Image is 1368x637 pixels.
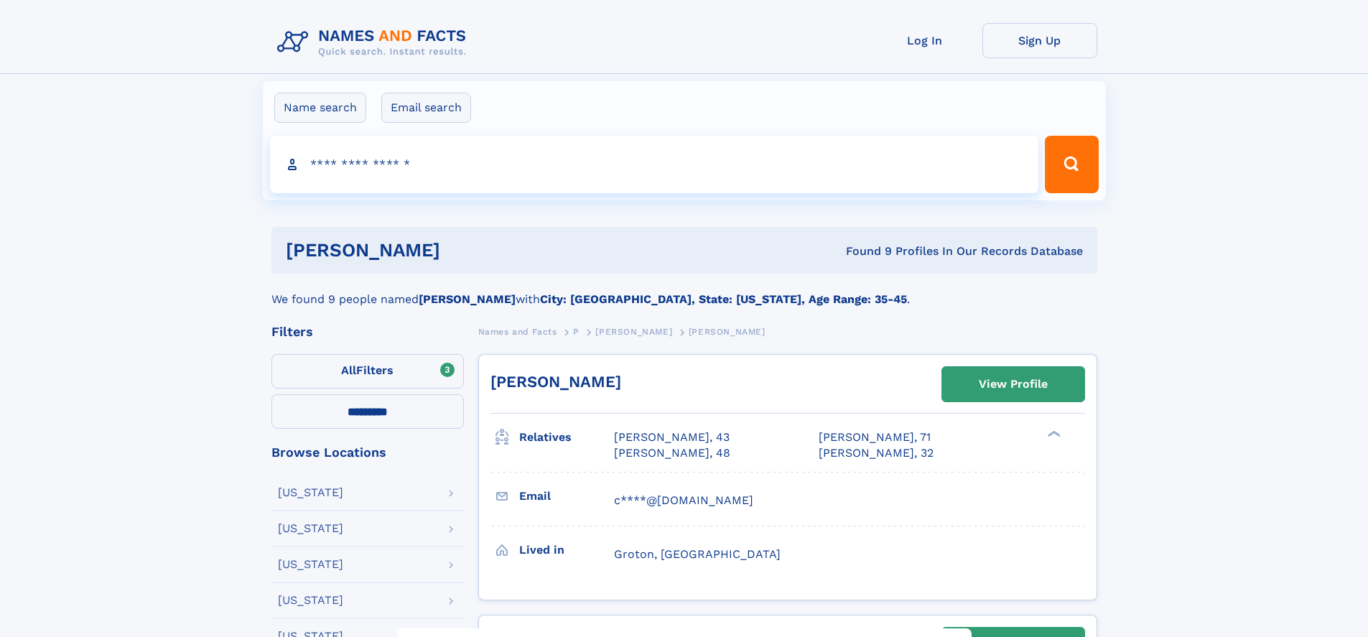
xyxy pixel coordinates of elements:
[595,322,672,340] a: [PERSON_NAME]
[271,23,478,62] img: Logo Names and Facts
[278,595,343,606] div: [US_STATE]
[573,322,580,340] a: P
[270,136,1039,193] input: search input
[1045,136,1098,193] button: Search Button
[819,445,934,461] a: [PERSON_NAME], 32
[419,292,516,306] b: [PERSON_NAME]
[519,484,614,508] h3: Email
[478,322,557,340] a: Names and Facts
[490,373,621,391] a: [PERSON_NAME]
[341,363,356,377] span: All
[519,425,614,450] h3: Relatives
[573,327,580,337] span: P
[595,327,672,337] span: [PERSON_NAME]
[982,23,1097,58] a: Sign Up
[278,487,343,498] div: [US_STATE]
[867,23,982,58] a: Log In
[286,241,643,259] h1: [PERSON_NAME]
[689,327,766,337] span: [PERSON_NAME]
[819,429,931,445] a: [PERSON_NAME], 71
[271,325,464,338] div: Filters
[979,368,1048,401] div: View Profile
[614,429,730,445] a: [PERSON_NAME], 43
[278,559,343,570] div: [US_STATE]
[643,243,1083,259] div: Found 9 Profiles In Our Records Database
[271,354,464,389] label: Filters
[271,446,464,459] div: Browse Locations
[614,547,781,561] span: Groton, [GEOGRAPHIC_DATA]
[278,523,343,534] div: [US_STATE]
[381,93,471,123] label: Email search
[274,93,366,123] label: Name search
[271,274,1097,308] div: We found 9 people named with .
[614,445,730,461] a: [PERSON_NAME], 48
[519,538,614,562] h3: Lived in
[942,367,1084,401] a: View Profile
[540,292,907,306] b: City: [GEOGRAPHIC_DATA], State: [US_STATE], Age Range: 35-45
[1044,429,1061,439] div: ❯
